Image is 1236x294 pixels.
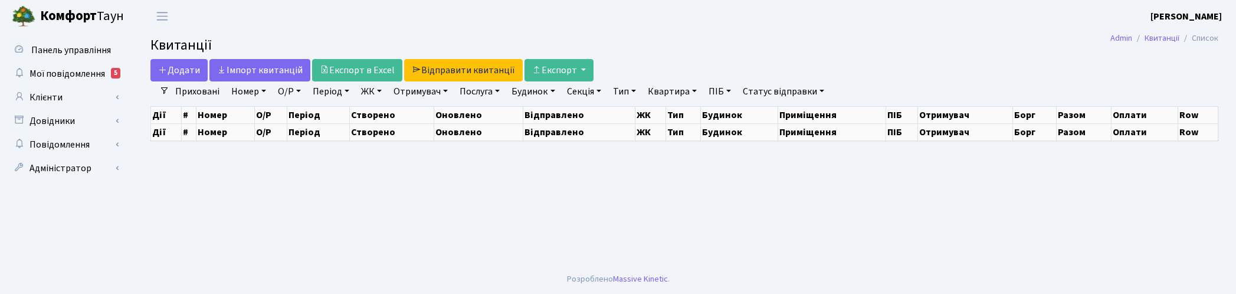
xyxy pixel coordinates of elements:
a: Тип [608,81,641,102]
th: Відправлено [523,123,635,141]
a: Статус відправки [738,81,829,102]
th: Row [1178,123,1218,141]
th: Період [287,123,350,141]
th: Оплати [1111,106,1178,123]
th: Будинок [701,123,778,141]
th: ПІБ [886,106,917,123]
b: Комфорт [40,6,97,25]
span: Квитанції [150,35,212,55]
a: Довідники [6,109,124,133]
a: Будинок [507,81,559,102]
th: Створено [350,106,434,123]
th: Отримувач [917,106,1012,123]
th: # [181,106,196,123]
th: Оплати [1111,123,1178,141]
a: Квартира [643,81,701,102]
th: Дії [151,123,182,141]
th: Дії [151,106,182,123]
a: Квитанції [1145,32,1179,44]
a: ПІБ [704,81,736,102]
th: Приміщення [778,106,886,123]
th: ЖК [635,123,666,141]
a: Отримувач [389,81,453,102]
li: Список [1179,32,1218,45]
th: ПІБ [886,123,917,141]
span: Панель управління [31,44,111,57]
th: О/Р [254,123,287,141]
a: Клієнти [6,86,124,109]
a: Повідомлення [6,133,124,156]
a: Панель управління [6,38,124,62]
th: О/Р [254,106,287,123]
th: Row [1178,106,1218,123]
a: Додати [150,59,208,81]
a: Iмпорт квитанцій [209,59,310,81]
th: ЖК [635,106,666,123]
th: Борг [1013,106,1057,123]
div: 5 [111,68,120,79]
th: Тип [666,106,701,123]
button: Переключити навігацію [147,6,177,26]
span: Додати [158,64,200,77]
div: Розроблено . [567,273,670,286]
th: # [181,123,196,141]
th: Створено [350,123,434,141]
span: Таун [40,6,124,27]
a: Секція [562,81,606,102]
th: Тип [666,123,701,141]
a: Massive Kinetic [613,273,668,285]
a: [PERSON_NAME] [1150,9,1222,24]
a: Експорт в Excel [312,59,402,81]
span: Мої повідомлення [29,67,105,80]
th: Період [287,106,350,123]
b: [PERSON_NAME] [1150,10,1222,23]
button: Експорт [524,59,594,81]
a: Період [308,81,354,102]
th: Номер [196,123,255,141]
a: Приховані [171,81,224,102]
nav: breadcrumb [1093,26,1236,51]
th: Разом [1056,123,1111,141]
th: Відправлено [523,106,635,123]
th: Будинок [701,106,778,123]
th: Оновлено [434,123,523,141]
a: Відправити квитанції [404,59,523,81]
a: ЖК [356,81,386,102]
a: О/Р [273,81,306,102]
th: Борг [1013,123,1057,141]
a: Мої повідомлення5 [6,62,124,86]
th: Оновлено [434,106,523,123]
a: Послуга [455,81,504,102]
a: Адміністратор [6,156,124,180]
img: logo.png [12,5,35,28]
a: Admin [1110,32,1132,44]
th: Номер [196,106,255,123]
a: Номер [227,81,271,102]
th: Разом [1056,106,1111,123]
th: Отримувач [917,123,1012,141]
th: Приміщення [778,123,886,141]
